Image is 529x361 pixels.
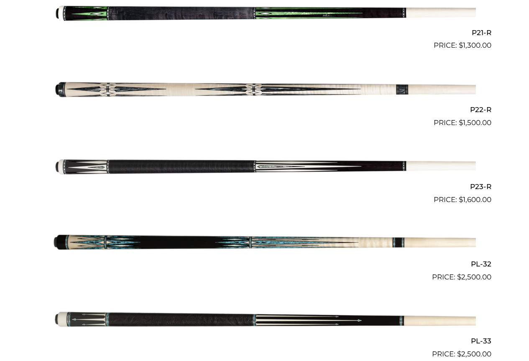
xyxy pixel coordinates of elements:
[54,209,476,279] img: PL-32
[459,195,463,204] span: $
[459,41,463,49] span: $
[38,256,491,271] h2: PL-32
[54,132,476,202] img: P23-R
[38,179,491,195] h2: P23-R
[457,273,491,281] bdi: 2,500.00
[457,350,491,358] bdi: 2,500.00
[38,25,491,40] h2: P21-R
[54,54,476,125] img: P22-R
[38,209,491,282] a: PL-32 $2,500.00
[38,286,491,360] a: PL-33 $2,500.00
[459,118,491,127] bdi: 1,500.00
[38,54,491,128] a: P22-R $1,500.00
[457,350,461,358] span: $
[38,333,491,349] h2: PL-33
[54,286,476,356] img: PL-33
[38,102,491,117] h2: P22-R
[459,118,463,127] span: $
[459,41,491,49] bdi: 1,300.00
[38,132,491,205] a: P23-R $1,600.00
[457,273,461,281] span: $
[459,195,491,204] bdi: 1,600.00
